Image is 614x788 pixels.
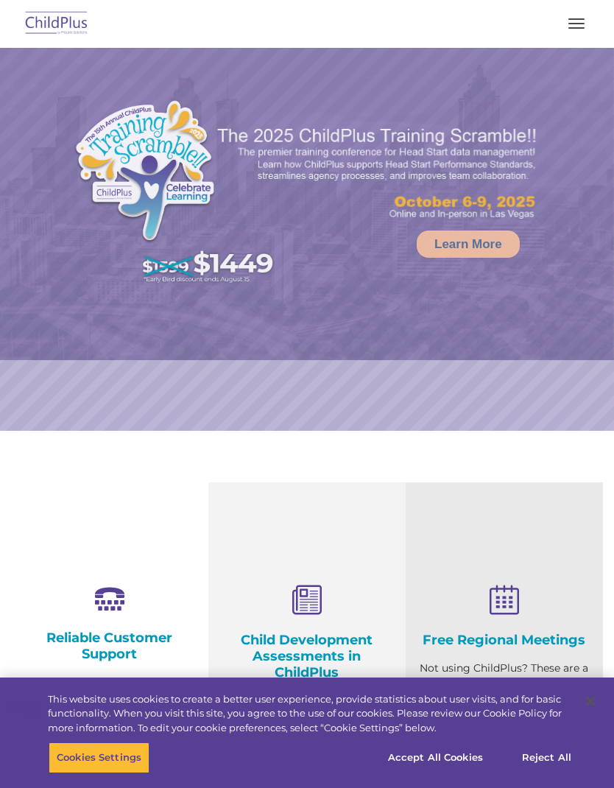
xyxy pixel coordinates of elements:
button: Reject All [501,742,593,773]
p: Not using ChildPlus? These are a great opportunity to network and learn from ChildPlus users. Fin... [417,659,592,751]
button: Accept All Cookies [380,742,491,773]
div: This website uses cookies to create a better user experience, provide statistics about user visit... [48,692,571,736]
button: Close [574,685,607,717]
h4: Free Regional Meetings [417,632,592,648]
a: Learn More [417,231,520,258]
img: ChildPlus by Procare Solutions [22,7,91,41]
h4: Reliable Customer Support [22,630,197,662]
button: Cookies Settings [49,742,149,773]
h4: Child Development Assessments in ChildPlus [219,632,395,680]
